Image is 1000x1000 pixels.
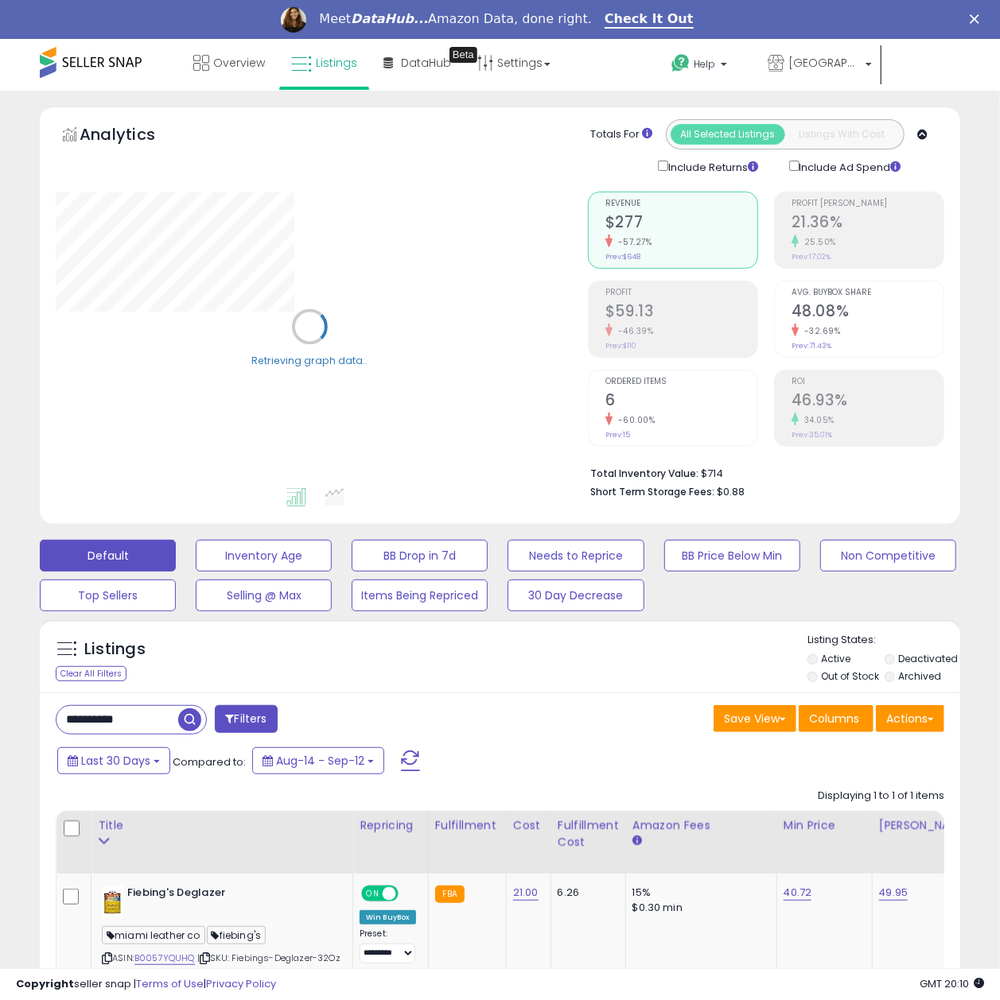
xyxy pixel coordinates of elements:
[605,391,757,413] h2: 6
[799,236,836,248] small: 25.50%
[605,302,757,324] h2: $59.13
[513,817,544,834] div: Cost
[352,540,488,572] button: BB Drop in 7d
[56,666,126,681] div: Clear All Filters
[792,302,944,324] h2: 48.08%
[757,39,884,91] a: [GEOGRAPHIC_DATA]
[196,540,332,572] button: Inventory Age
[127,886,321,905] b: Fiebing's Deglazer
[632,834,642,848] small: Amazon Fees.
[879,885,909,901] a: 49.95
[590,127,652,142] div: Totals For
[799,325,841,337] small: -32.69%
[207,926,267,944] span: fiebing's
[508,540,644,572] button: Needs to Reprice
[671,124,785,145] button: All Selected Listings
[181,39,277,87] a: Overview
[196,579,332,611] button: Selling @ Max
[435,886,465,903] small: FBA
[605,341,636,351] small: Prev: $110
[789,55,861,71] span: [GEOGRAPHIC_DATA]
[215,705,277,733] button: Filters
[792,430,832,440] small: Prev: 35.01%
[784,817,866,834] div: Min Price
[252,747,384,774] button: Aug-14 - Sep-12
[664,540,800,572] button: BB Price Below Min
[80,123,186,149] h5: Analytics
[351,11,428,26] i: DataHub...
[590,463,932,482] li: $714
[784,124,899,145] button: Listings With Cost
[16,977,276,992] div: seller snap | |
[206,976,276,991] a: Privacy Policy
[613,414,656,426] small: -60.00%
[363,887,383,901] span: ON
[558,817,619,851] div: Fulfillment Cost
[590,485,714,498] b: Short Term Storage Fees:
[513,885,539,901] a: 21.00
[136,976,204,991] a: Terms of Use
[613,325,654,337] small: -46.39%
[401,55,451,71] span: DataHub
[920,976,984,991] span: 2025-10-13 20:10 GMT
[792,252,831,262] small: Prev: 17.02%
[659,41,754,91] a: Help
[84,638,146,661] h5: Listings
[81,753,150,769] span: Last 30 Days
[632,886,765,900] div: 15%
[40,579,176,611] button: Top Sellers
[590,467,698,480] b: Total Inventory Value:
[281,7,306,33] img: Profile image for Georgie
[396,887,422,901] span: OFF
[605,200,757,208] span: Revenue
[16,976,74,991] strong: Copyright
[807,633,960,648] p: Listing States:
[98,817,346,834] div: Title
[558,886,613,900] div: 6.26
[173,754,246,769] span: Compared to:
[970,14,986,24] div: Close
[605,252,640,262] small: Prev: $648
[820,540,956,572] button: Non Competitive
[822,669,880,683] label: Out of Stock
[632,901,765,915] div: $0.30 min
[508,579,644,611] button: 30 Day Decrease
[605,213,757,234] h2: $277
[646,157,777,176] div: Include Returns
[784,885,812,901] a: 40.72
[714,705,796,732] button: Save View
[632,817,770,834] div: Amazon Fees
[360,817,422,834] div: Repricing
[695,57,716,71] span: Help
[360,928,416,964] div: Preset:
[102,926,205,944] span: miami leather co
[134,952,195,965] a: B0057YQUHQ
[465,39,562,87] a: Settings
[102,886,123,917] img: 41MOFWG7qwL._SL40_.jpg
[899,669,942,683] label: Archived
[372,39,463,87] a: DataHub
[605,378,757,386] span: Ordered Items
[57,747,170,774] button: Last 30 Days
[671,53,691,73] i: Get Help
[197,952,340,964] span: | SKU: Fiebings-Deglazer-32Oz
[899,652,959,665] label: Deactivated
[792,289,944,297] span: Avg. Buybox Share
[792,200,944,208] span: Profit [PERSON_NAME]
[792,378,944,386] span: ROI
[799,414,835,426] small: 34.05%
[316,55,357,71] span: Listings
[605,289,757,297] span: Profit
[449,47,477,63] div: Tooltip anchor
[792,391,944,413] h2: 46.93%
[276,753,364,769] span: Aug-14 - Sep-12
[360,910,416,924] div: Win BuyBox
[792,213,944,234] h2: 21.36%
[319,11,592,27] div: Meet Amazon Data, done right.
[352,579,488,611] button: Items Being Repriced
[613,236,652,248] small: -57.27%
[822,652,851,665] label: Active
[809,711,859,727] span: Columns
[605,11,694,29] a: Check It Out
[876,705,944,732] button: Actions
